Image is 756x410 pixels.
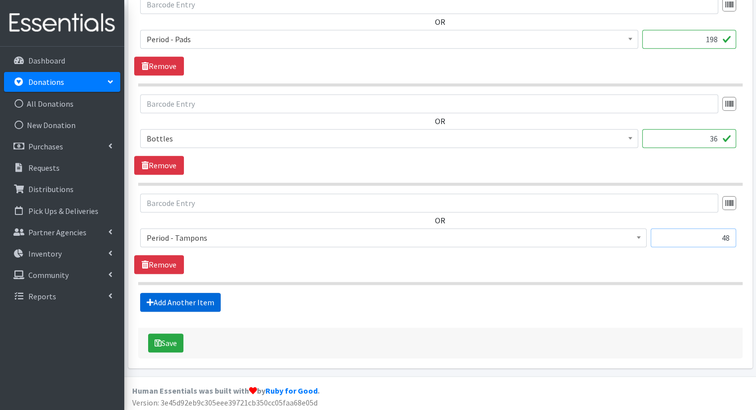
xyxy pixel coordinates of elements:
a: Remove [134,57,184,75]
strong: Human Essentials was built with by . [132,386,320,396]
span: Period - Tampons [140,228,647,247]
a: Requests [4,158,120,178]
p: Distributions [28,184,74,194]
a: Donations [4,72,120,92]
a: Add Another Item [140,293,221,312]
a: Community [4,265,120,285]
span: Period - Pads [147,32,632,46]
input: Barcode Entry [140,194,718,212]
p: Reports [28,291,56,301]
input: Barcode Entry [140,94,718,113]
a: Distributions [4,179,120,199]
a: Purchases [4,137,120,156]
a: Partner Agencies [4,222,120,242]
p: Dashboard [28,56,65,66]
a: Dashboard [4,51,120,70]
p: Community [28,270,69,280]
input: Quantity [651,228,736,247]
label: OR [435,16,445,28]
a: Remove [134,255,184,274]
label: OR [435,115,445,127]
p: Donations [28,77,64,87]
p: Inventory [28,249,62,259]
input: Quantity [642,30,736,49]
span: Period - Tampons [147,231,640,245]
a: New Donation [4,115,120,135]
span: Bottles [140,129,638,148]
a: Remove [134,156,184,175]
span: Version: 3e45d92eb9c305eee39721cb350cc05faa68e05d [132,398,318,408]
p: Requests [28,163,60,173]
a: Reports [4,286,120,306]
button: Save [148,334,183,352]
label: OR [435,214,445,226]
span: Bottles [147,132,632,145]
a: Pick Ups & Deliveries [4,201,120,221]
a: Inventory [4,244,120,264]
p: Purchases [28,141,63,151]
span: Period - Pads [140,30,638,49]
p: Pick Ups & Deliveries [28,206,98,216]
a: Ruby for Good [265,386,318,396]
img: HumanEssentials [4,6,120,40]
p: Partner Agencies [28,227,86,237]
a: All Donations [4,94,120,114]
input: Quantity [642,129,736,148]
